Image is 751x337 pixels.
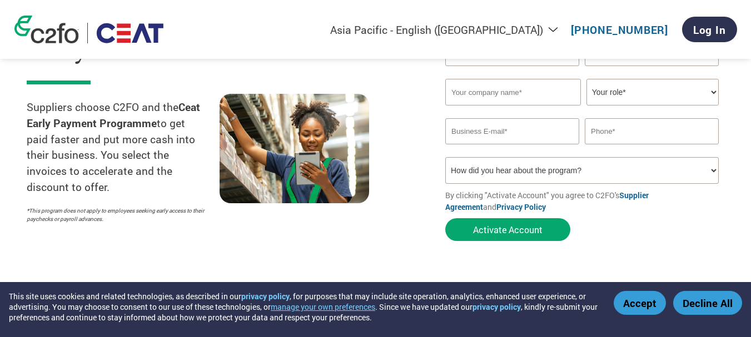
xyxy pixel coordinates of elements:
[9,291,598,323] div: This site uses cookies and related technologies, as described in our , for purposes that may incl...
[14,16,79,43] img: c2fo logo
[445,79,581,105] input: Your company name*
[445,107,719,114] div: Invalid company name or company name is too long
[673,291,742,315] button: Decline All
[27,100,200,130] strong: Ceat Early Payment Programme
[682,17,737,42] a: Log In
[445,190,649,212] a: Supplier Agreement
[96,23,164,43] img: Ceat
[27,207,208,223] p: *This program does not apply to employees seeking early access to their paychecks or payroll adva...
[445,145,579,153] div: Inavlid Email Address
[241,291,290,301] a: privacy policy
[445,189,724,213] p: By clicking "Activate Account" you agree to C2FO's and
[571,23,668,37] a: [PHONE_NUMBER]
[220,94,369,203] img: supply chain worker
[585,67,719,74] div: Invalid last name or last name is too long
[585,145,719,153] div: Inavlid Phone Number
[496,202,546,212] a: Privacy Policy
[445,67,579,74] div: Invalid first name or first name is too long
[586,79,719,105] select: Title/Role
[271,301,375,312] button: manage your own preferences
[27,99,220,195] p: Suppliers choose C2FO and the to get paid faster and put more cash into their business. You selec...
[445,118,579,144] input: Invalid Email format
[585,118,719,144] input: Phone*
[445,218,570,241] button: Activate Account
[614,291,666,315] button: Accept
[473,301,521,312] a: privacy policy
